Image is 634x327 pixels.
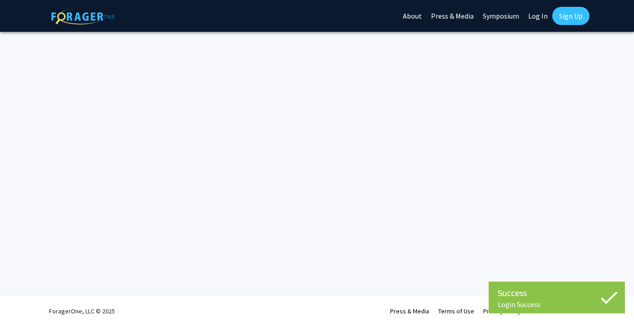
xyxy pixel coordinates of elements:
a: Sign Up [552,7,589,25]
a: Privacy Policy [483,307,521,315]
div: ForagerOne, LLC © 2025 [49,295,115,327]
a: Terms of Use [438,307,474,315]
div: Login Success [498,300,616,309]
a: Press & Media [390,307,429,315]
img: ForagerOne Logo [51,9,115,25]
div: Success [498,286,616,300]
